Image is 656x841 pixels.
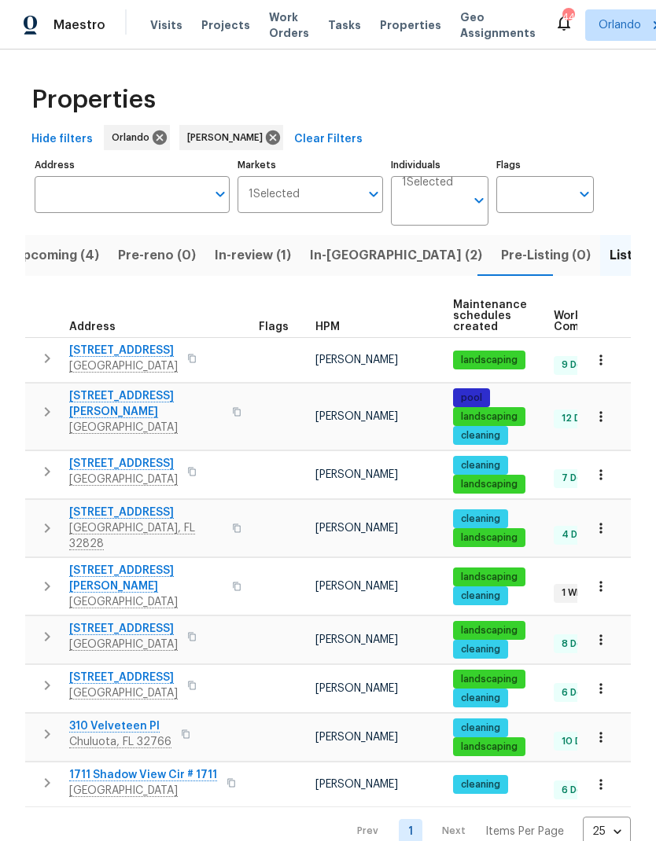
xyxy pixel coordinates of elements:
span: 12 Done [555,412,605,425]
span: 1 WIP [555,586,591,600]
span: [PERSON_NAME] [315,411,398,422]
span: 6 Done [555,784,601,797]
span: cleaning [455,643,507,656]
label: Address [35,160,230,170]
span: 8 Done [555,637,601,651]
span: cleaning [455,512,507,526]
span: cleaning [455,778,507,791]
span: [PERSON_NAME] [315,469,398,480]
span: [PERSON_NAME] [315,732,398,743]
div: Orlando [104,125,170,150]
button: Hide filters [25,125,99,154]
span: Geo Assignments [460,9,536,41]
span: Upcoming (4) [13,244,99,266]
span: Orlando [599,17,641,33]
span: cleaning [455,589,507,603]
span: landscaping [455,531,524,545]
span: Visits [150,17,182,33]
label: Individuals [391,160,488,170]
span: 1 Selected [402,176,453,189]
button: Open [468,189,490,211]
span: Tasks [328,20,361,31]
span: Properties [31,92,156,108]
span: HPM [315,321,340,332]
span: Maestro [53,17,105,33]
button: Open [209,183,231,205]
div: [PERSON_NAME] [179,125,283,150]
span: In-review (1) [215,244,291,266]
label: Flags [496,160,594,170]
span: [PERSON_NAME] [315,581,398,592]
button: Open [363,183,385,205]
label: Markets [238,160,384,170]
span: 7 Done [555,472,601,485]
span: Pre-Listing (0) [501,244,591,266]
span: Address [69,321,116,332]
span: [PERSON_NAME] [315,683,398,694]
span: 1 Selected [249,188,300,201]
span: Work Orders [269,9,309,41]
span: Clear Filters [294,130,363,149]
span: Flags [259,321,289,332]
span: landscaping [455,478,524,491]
span: Projects [201,17,250,33]
span: Pre-reno (0) [118,244,196,266]
span: In-[GEOGRAPHIC_DATA] (2) [310,244,482,266]
span: landscaping [455,571,524,584]
p: Items Per Page [485,824,564,839]
span: Properties [380,17,441,33]
span: [PERSON_NAME] [315,354,398,365]
span: [PERSON_NAME] [315,634,398,645]
button: Open [573,183,595,205]
span: cleaning [455,459,507,472]
span: cleaning [455,429,507,443]
span: landscaping [455,624,524,637]
span: cleaning [455,722,507,735]
span: cleaning [455,692,507,705]
span: Orlando [112,130,156,145]
span: pool [455,391,488,405]
span: 9 Done [555,358,601,372]
button: Clear Filters [288,125,369,154]
span: landscaping [455,354,524,367]
span: [PERSON_NAME] [187,130,269,145]
span: 6 Done [555,686,601,700]
span: Maintenance schedules created [453,299,527,332]
span: landscaping [455,410,524,424]
span: landscaping [455,673,524,686]
span: [PERSON_NAME] [315,779,398,790]
span: Hide filters [31,130,93,149]
span: Work Order Completion [554,310,653,332]
span: 10 Done [555,735,606,748]
span: 4 Done [555,528,602,542]
div: 44 [562,9,573,25]
span: landscaping [455,740,524,754]
span: [PERSON_NAME] [315,523,398,534]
